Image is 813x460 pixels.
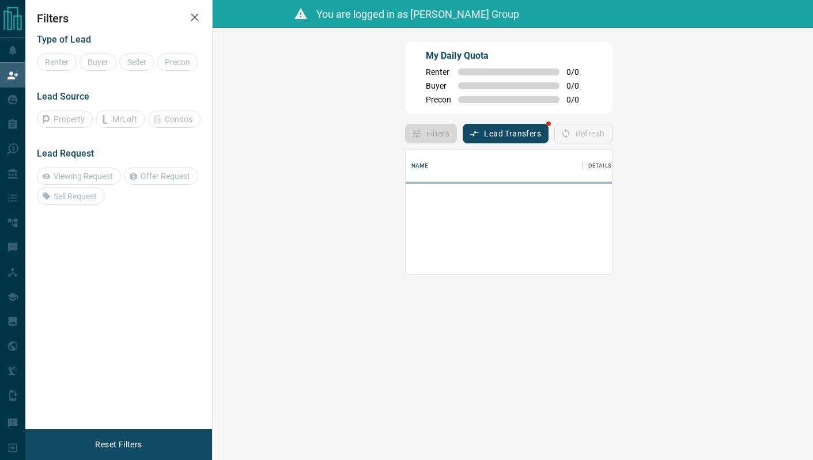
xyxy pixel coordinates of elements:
[588,150,611,182] div: Details
[566,81,592,90] span: 0 / 0
[411,150,429,182] div: Name
[406,150,583,182] div: Name
[88,435,149,454] button: Reset Filters
[316,8,519,20] span: You are logged in as [PERSON_NAME] Group
[566,95,592,104] span: 0 / 0
[463,124,549,143] button: Lead Transfers
[426,49,592,63] p: My Daily Quota
[426,95,451,104] span: Precon
[37,91,89,102] span: Lead Source
[426,67,451,77] span: Renter
[37,148,94,159] span: Lead Request
[566,67,592,77] span: 0 / 0
[426,81,451,90] span: Buyer
[37,34,91,45] span: Type of Lead
[37,12,201,25] h2: Filters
